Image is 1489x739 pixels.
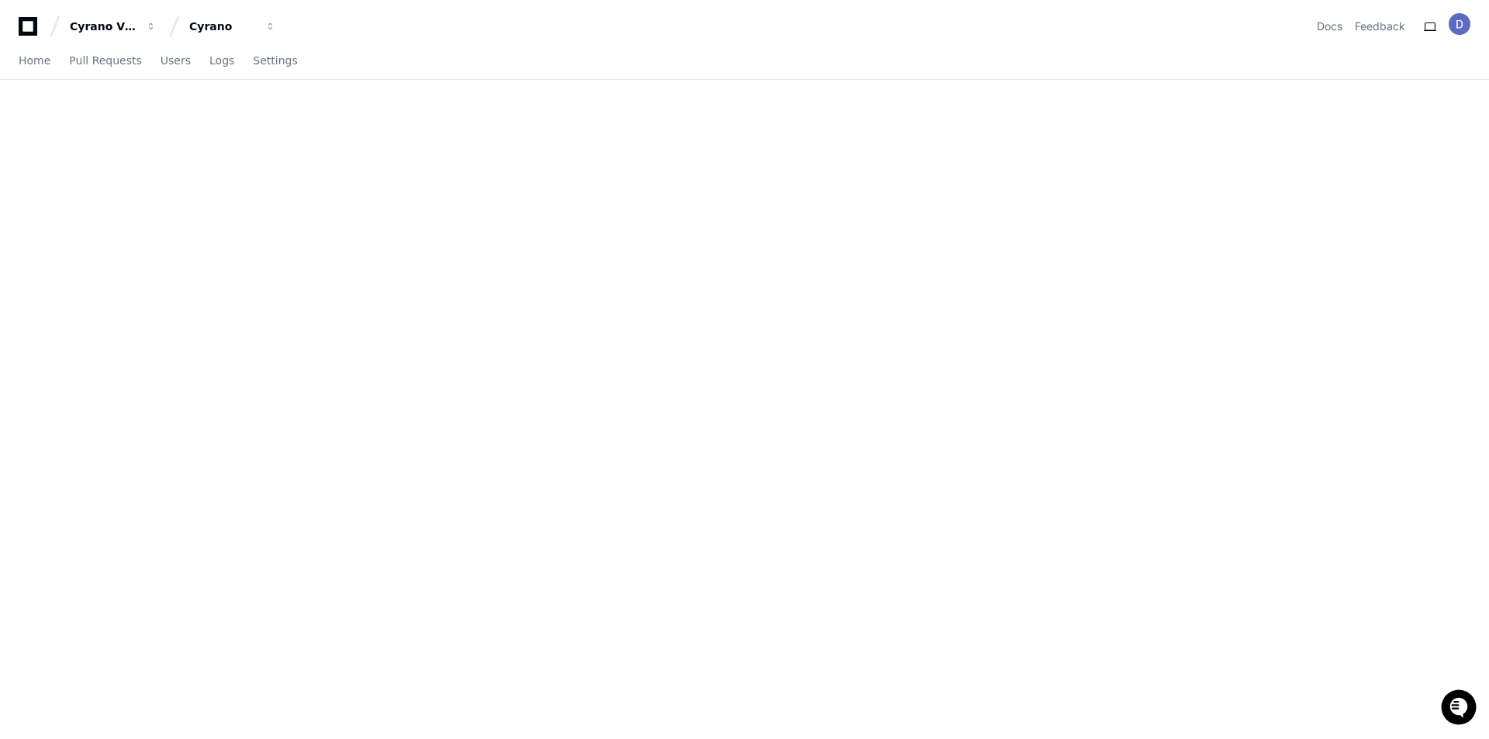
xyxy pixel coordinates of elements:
a: Pull Requests [69,43,141,79]
button: Cyrano [183,12,282,40]
a: Settings [253,43,297,79]
a: Home [19,43,50,79]
a: Users [161,43,191,79]
span: Users [161,56,191,65]
div: Cyrano [189,19,256,34]
span: Logs [209,56,234,65]
button: Cyrano Video [64,12,163,40]
button: Start new chat [264,120,282,139]
span: Pull Requests [69,56,141,65]
div: Welcome [16,62,282,87]
div: We're offline, we'll be back soon [53,131,202,143]
button: Feedback [1355,19,1405,34]
a: Powered byPylon [109,162,188,174]
a: Docs [1317,19,1342,34]
div: Cyrano Video [70,19,136,34]
img: 1736555170064-99ba0984-63c1-480f-8ee9-699278ef63ed [16,116,43,143]
img: PlayerZero [16,16,47,47]
a: Logs [209,43,234,79]
span: Home [19,56,50,65]
img: ACg8ocIBBlAwYehWIj9Dd6iZluJhT-dtknMDXo-j8d4qTZMQnz09ug=s96-c [1449,13,1470,35]
span: Settings [253,56,297,65]
div: Start new chat [53,116,254,131]
span: Pylon [154,163,188,174]
iframe: Open customer support [1439,688,1481,730]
